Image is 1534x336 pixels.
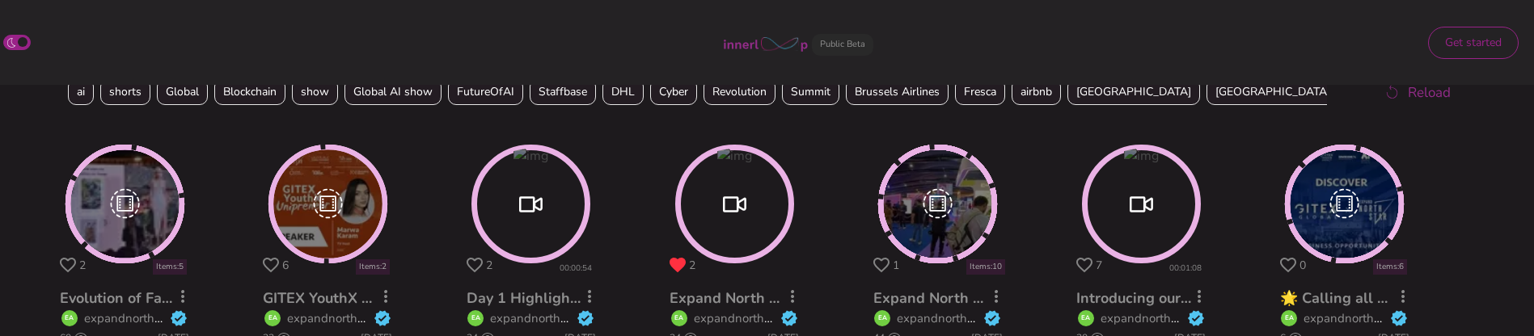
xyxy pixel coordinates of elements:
span: shorts [100,78,150,105]
div: EA [671,310,687,326]
a: GITEX YouthX Unipreneur 2024: Speaker Announcement [263,288,649,308]
span: [GEOGRAPHIC_DATA] [1067,78,1200,105]
a: Expand North Star at [GEOGRAPHIC_DATA] - Day 1 Roaming Reporter (Youtube) [670,288,1225,308]
span: DHL [602,78,644,105]
a: Introducing our partnership (DubaiDET) [1076,288,1350,308]
div: EA [467,310,484,326]
img: verified [170,309,188,327]
span: 2 [689,258,695,273]
button: Get started [1428,27,1519,59]
span: Blockchain [214,78,285,105]
span: Revolution [704,78,775,105]
span: 0 [1299,258,1306,273]
span: [GEOGRAPHIC_DATA] [1206,78,1339,105]
img: verified [1187,309,1205,327]
a: expandnorthstar's Innerloop Account [897,310,1098,326]
span: 2 [486,258,492,273]
button: Reload [1366,74,1467,110]
span: Brussels Airlines [846,78,949,105]
span: show [292,78,338,105]
a: Day 1 Highlight Video [467,288,620,308]
div: EA [264,310,281,326]
div: EA [1281,310,1297,326]
span: Summit [782,78,839,105]
span: Global [157,78,208,105]
span: 7 [1096,258,1102,273]
span: FutureOfAI [448,78,523,105]
span: Staffbase [530,78,596,105]
img: verified [983,309,1001,327]
a: expandnorthstar's Innerloop Account [84,310,285,326]
span: 6 [282,258,289,273]
img: verified [780,309,798,327]
a: expandnorthstar's Innerloop Account [287,310,488,326]
span: 1 [893,258,899,273]
span: Cyber [650,78,697,105]
a: expandnorthstar's Innerloop Account [694,310,895,326]
div: EA [1078,310,1094,326]
span: Reload [1408,82,1451,103]
div: EA [874,310,890,326]
span: Fresca [955,78,1005,105]
a: Evolution of Fashion Tech [60,288,235,308]
img: verified [1390,309,1408,327]
a: expandnorthstar's Innerloop Account [490,310,691,326]
span: airbnb [1012,78,1061,105]
a: expandnorthstar's Innerloop Account [1101,310,1302,326]
a: Expand North Star 2024 Stories [873,288,1092,308]
a: expandnorthstar's Innerloop Account [1304,310,1505,326]
span: ai [68,78,94,105]
span: 2 [79,258,86,273]
span: Global AI show [344,78,442,105]
img: verified [577,309,594,327]
div: EA [61,310,78,326]
img: verified [374,309,391,327]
